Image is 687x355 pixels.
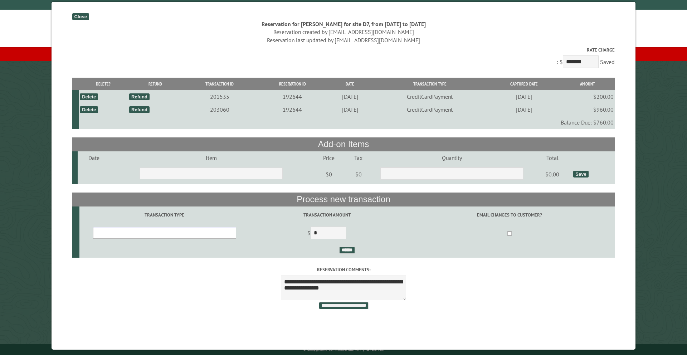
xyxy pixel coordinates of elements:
td: CreditCardPayment [372,90,488,103]
td: 201535 [182,90,257,103]
th: Process new transaction [72,193,615,206]
td: Item [111,151,312,164]
td: $0.00 [532,164,572,184]
label: Email changes to customer? [405,211,614,218]
td: [DATE] [328,103,372,116]
th: Transaction Type [372,78,488,90]
td: Balance Due: $760.00 [79,116,615,129]
td: 203060 [182,103,257,116]
th: Captured Date [488,78,560,90]
td: Tax [346,151,371,164]
div: Reservation created by [EMAIL_ADDRESS][DOMAIN_NAME] [72,28,615,36]
td: [DATE] [488,103,560,116]
td: [DATE] [488,90,560,103]
label: Rate Charge [72,47,615,53]
th: Date [328,78,372,90]
th: Add-on Items [72,137,615,151]
th: Transaction ID [182,78,257,90]
td: [DATE] [328,90,372,103]
div: Reservation for [PERSON_NAME] for site D7, from [DATE] to [DATE] [72,20,615,28]
td: $0 [312,164,346,184]
div: Delete [80,93,98,100]
th: Refund [128,78,182,90]
td: $ [250,224,404,244]
td: 192644 [257,90,328,103]
td: $960.00 [560,103,615,116]
td: 192644 [257,103,328,116]
small: © Campground Commander LLC. All rights reserved. [303,347,384,352]
th: Reservation ID [257,78,328,90]
td: CreditCardPayment [372,103,488,116]
div: Reservation last updated by [EMAIL_ADDRESS][DOMAIN_NAME] [72,36,615,44]
div: : $ [72,47,615,70]
td: Quantity [371,151,532,164]
div: Refund [129,93,150,100]
th: Amount [560,78,615,90]
div: Save [573,171,588,177]
div: Refund [129,106,150,113]
label: Transaction Amount [251,211,403,218]
th: Delete? [79,78,128,90]
div: Close [72,13,89,20]
td: $0 [346,164,371,184]
td: Date [78,151,110,164]
td: $200.00 [560,90,615,103]
label: Transaction Type [81,211,249,218]
span: Saved [600,58,615,65]
td: Total [532,151,572,164]
label: Reservation comments: [72,266,615,273]
div: Delete [80,106,98,113]
td: Price [312,151,346,164]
